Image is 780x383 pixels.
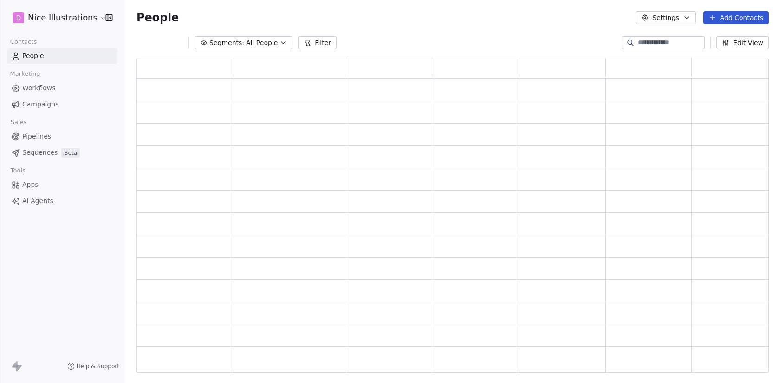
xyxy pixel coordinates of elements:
[636,11,695,24] button: Settings
[22,132,51,141] span: Pipelines
[7,193,117,209] a: AI Agents
[7,145,117,160] a: SequencesBeta
[22,99,58,109] span: Campaigns
[28,12,97,24] span: Nice Illustrations
[22,148,58,158] span: Sequences
[6,164,29,178] span: Tools
[246,38,278,48] span: All People
[77,363,119,370] span: Help & Support
[6,115,31,129] span: Sales
[7,129,117,144] a: Pipelines
[7,48,117,64] a: People
[61,148,80,158] span: Beta
[136,11,179,25] span: People
[7,177,117,192] a: Apps
[22,51,44,61] span: People
[67,363,119,370] a: Help & Support
[703,11,769,24] button: Add Contacts
[137,79,778,373] div: grid
[16,13,21,22] span: D
[209,38,244,48] span: Segments:
[11,10,99,26] button: DNice Illustrations
[6,35,41,49] span: Contacts
[7,97,117,112] a: Campaigns
[22,196,53,206] span: AI Agents
[22,180,39,190] span: Apps
[298,36,337,49] button: Filter
[6,67,44,81] span: Marketing
[22,83,56,93] span: Workflows
[7,80,117,96] a: Workflows
[716,36,769,49] button: Edit View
